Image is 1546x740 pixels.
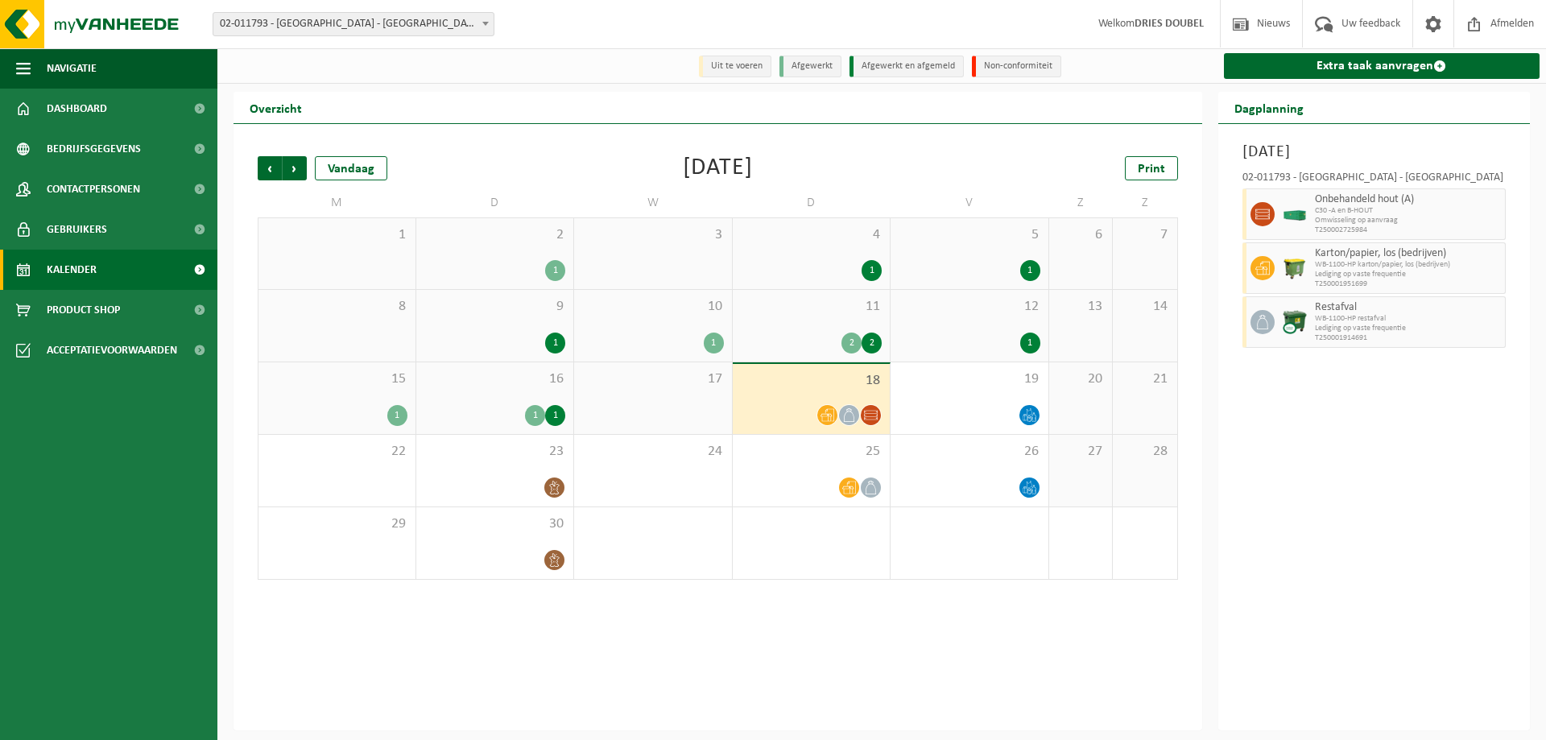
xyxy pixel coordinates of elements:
img: HK-XC-30-GN-00 [1283,209,1307,221]
div: 1 [1020,333,1040,353]
div: 1 [545,333,565,353]
td: V [891,188,1049,217]
span: 16 [424,370,566,388]
span: Print [1138,163,1165,176]
span: 10 [582,298,724,316]
span: Gebruikers [47,209,107,250]
span: 30 [424,515,566,533]
span: 1 [267,226,407,244]
span: 12 [899,298,1040,316]
span: T250002725984 [1315,225,1502,235]
span: 25 [741,443,883,461]
img: WB-1100-HPE-GN-50 [1283,256,1307,280]
span: T250001914691 [1315,333,1502,343]
span: 2 [424,226,566,244]
span: 17 [582,370,724,388]
span: Volgende [283,156,307,180]
div: 1 [1020,260,1040,281]
td: M [258,188,416,217]
span: 26 [899,443,1040,461]
div: 1 [387,405,407,426]
span: 28 [1121,443,1168,461]
span: Kalender [47,250,97,290]
td: W [574,188,733,217]
div: [DATE] [683,156,753,180]
span: Bedrijfsgegevens [47,129,141,169]
span: 15 [267,370,407,388]
span: 6 [1057,226,1105,244]
td: D [733,188,891,217]
a: Extra taak aanvragen [1224,53,1540,79]
span: 27 [1057,443,1105,461]
td: D [416,188,575,217]
li: Afgewerkt [779,56,841,77]
span: WB-1100-HP karton/papier, los (bedrijven) [1315,260,1502,270]
span: 7 [1121,226,1168,244]
span: Karton/papier, los (bedrijven) [1315,247,1502,260]
span: Acceptatievoorwaarden [47,330,177,370]
h2: Overzicht [234,92,318,123]
span: 22 [267,443,407,461]
div: 1 [704,333,724,353]
span: Lediging op vaste frequentie [1315,324,1502,333]
div: 1 [862,260,882,281]
span: 11 [741,298,883,316]
div: 2 [841,333,862,353]
span: 18 [741,372,883,390]
div: 1 [545,260,565,281]
div: 2 [862,333,882,353]
span: 02-011793 - PACORINI CENTER - ANTWERPEN [213,13,494,35]
li: Non-conformiteit [972,56,1061,77]
span: 21 [1121,370,1168,388]
div: 02-011793 - [GEOGRAPHIC_DATA] - [GEOGRAPHIC_DATA] [1242,172,1507,188]
div: 1 [525,405,545,426]
span: 24 [582,443,724,461]
span: 29 [267,515,407,533]
span: 4 [741,226,883,244]
span: 13 [1057,298,1105,316]
span: 8 [267,298,407,316]
li: Uit te voeren [699,56,771,77]
span: Vorige [258,156,282,180]
span: Omwisseling op aanvraag [1315,216,1502,225]
span: Navigatie [47,48,97,89]
span: 23 [424,443,566,461]
span: Onbehandeld hout (A) [1315,193,1502,206]
span: 5 [899,226,1040,244]
span: 19 [899,370,1040,388]
span: 02-011793 - PACORINI CENTER - ANTWERPEN [213,12,494,36]
div: Vandaag [315,156,387,180]
strong: DRIES DOUBEL [1135,18,1204,30]
span: C30 -A en B-HOUT [1315,206,1502,216]
span: Restafval [1315,301,1502,314]
span: 14 [1121,298,1168,316]
h3: [DATE] [1242,140,1507,164]
span: WB-1100-HP restafval [1315,314,1502,324]
div: 1 [545,405,565,426]
span: 20 [1057,370,1105,388]
li: Afgewerkt en afgemeld [849,56,964,77]
a: Print [1125,156,1178,180]
span: Lediging op vaste frequentie [1315,270,1502,279]
h2: Dagplanning [1218,92,1320,123]
span: 9 [424,298,566,316]
span: Dashboard [47,89,107,129]
span: T250001951699 [1315,279,1502,289]
span: Product Shop [47,290,120,330]
img: WB-1100-CU [1283,310,1307,334]
span: 3 [582,226,724,244]
td: Z [1049,188,1114,217]
span: Contactpersonen [47,169,140,209]
td: Z [1113,188,1177,217]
